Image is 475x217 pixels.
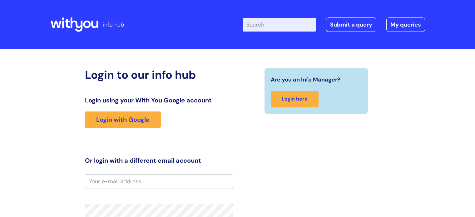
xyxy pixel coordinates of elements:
[85,157,233,164] h3: Or login with a different email account
[85,68,233,81] h2: Login to our info hub
[386,17,425,32] a: My queries
[85,174,233,189] input: Your e-mail address
[85,96,233,104] h3: Login using your With You Google account
[243,18,316,32] input: Search
[85,111,161,128] a: Login with Google
[326,17,376,32] a: Submit a query
[103,20,124,30] p: info hub
[271,75,340,85] span: Are you an Info Manager?
[271,91,319,107] a: Login here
